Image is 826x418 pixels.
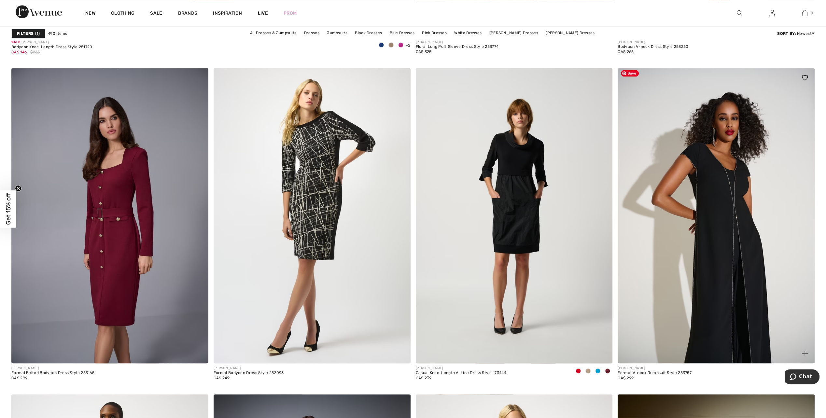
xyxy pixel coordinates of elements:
a: Live [258,10,268,17]
a: All Dresses & Jumpsuits [247,29,300,37]
div: [PERSON_NAME] [11,366,94,371]
div: Formal Belted Bodycon Dress Style 253165 [11,371,94,375]
img: search the website [737,9,742,17]
iframe: Opens a widget where you can chat to one of our agents [785,369,819,385]
span: 1 [35,31,40,36]
a: Prom [284,10,297,17]
img: Formal Bodycon Dress Style 253093. Black/moonstone [214,68,411,363]
a: Jumpsuits [324,29,351,37]
img: Casual Knee-Length A-Line Dress Style 173444. Black [416,68,613,363]
img: 1ère Avenue [16,5,62,18]
span: Get 15% off [5,193,12,225]
strong: Filters [17,31,34,36]
span: CA$ 299 [11,376,27,380]
a: [PERSON_NAME] Dresses [486,29,541,37]
span: CA$ 325 [416,49,432,54]
span: Inspiration [213,10,242,17]
div: Java [583,366,593,377]
span: CA$ 239 [416,376,432,380]
div: Purple orchid [396,40,406,51]
div: [PERSON_NAME] [416,40,499,45]
div: Formal Bodycon Dress Style 253093 [214,371,284,375]
span: +2 [406,43,411,48]
img: plus_v2.svg [802,351,808,356]
div: Floral Long Puff Sleeve Dress Style 253774 [416,45,499,49]
div: Merlot [603,366,612,377]
div: Royal Sapphire 163 [376,40,386,51]
div: Formal V-neck Jumpsuit Style 253757 [618,371,692,375]
div: : Newest [777,31,815,36]
span: CA$ 249 [214,376,230,380]
div: [PERSON_NAME] [11,40,92,45]
a: [PERSON_NAME] Dresses [542,29,598,37]
div: Pacific blue [593,366,603,377]
a: 0 [789,9,820,17]
div: Casual Knee-Length A-Line Dress Style 173444 [416,371,506,375]
img: Formal Belted Bodycon Dress Style 253165. Merlot [11,68,208,363]
div: Bodycon Knee-Length Dress Style 251720 [11,45,92,49]
a: Black Dresses [352,29,385,37]
button: Close teaser [15,185,21,192]
a: Pink Dresses [419,29,450,37]
img: My Bag [802,9,807,17]
span: CA$ 265 [618,49,634,54]
a: Sale [150,10,162,17]
div: Sand [386,40,396,51]
a: Clothing [111,10,134,17]
span: Sale [11,40,20,44]
a: Dresses [301,29,323,37]
span: $265 [30,49,40,55]
a: Formal V-neck Jumpsuit Style 253757. Black [618,68,815,363]
span: CA$ 299 [618,376,634,380]
a: Brands [178,10,198,17]
a: Sign In [764,9,780,17]
div: Lipstick Red 173 [573,366,583,377]
img: My Info [769,9,775,17]
a: White Dresses [451,29,485,37]
div: [PERSON_NAME] [618,366,692,371]
span: Save [621,70,639,77]
a: Blue Dresses [386,29,418,37]
strong: Sort By [777,31,795,36]
div: Bodycon V-neck Dress Style 253250 [618,45,688,49]
div: [PERSON_NAME] [618,40,688,45]
div: [PERSON_NAME] [416,366,506,371]
span: 0 [811,10,813,16]
div: [PERSON_NAME] [214,366,284,371]
span: 490 items [48,31,67,36]
a: New [85,10,95,17]
img: heart_black_full.svg [802,75,808,80]
span: CA$ 146 [11,50,27,54]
